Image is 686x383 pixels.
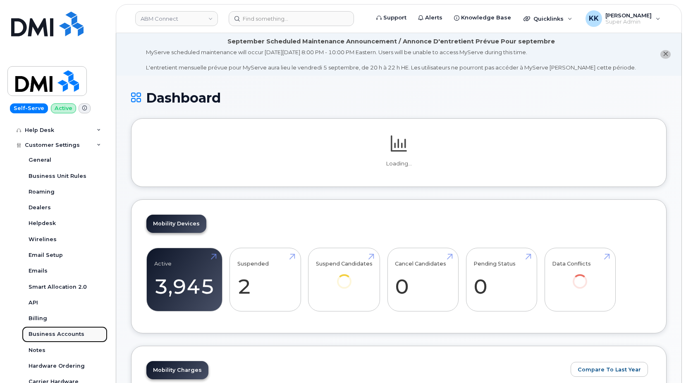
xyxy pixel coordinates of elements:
a: Pending Status 0 [473,252,529,307]
a: Active 3,945 [154,252,215,307]
a: Suspend Candidates [316,252,373,300]
div: September Scheduled Maintenance Announcement / Annonce D'entretient Prévue Pour septembre [227,37,555,46]
a: Mobility Charges [146,361,208,379]
a: Suspended 2 [237,252,293,307]
a: Cancel Candidates 0 [395,252,451,307]
h1: Dashboard [131,91,667,105]
button: Compare To Last Year [571,362,648,377]
button: close notification [660,50,671,59]
p: Loading... [146,160,651,168]
a: Data Conflicts [552,252,608,300]
a: Mobility Devices [146,215,206,233]
span: Compare To Last Year [578,366,641,373]
div: MyServe scheduled maintenance will occur [DATE][DATE] 8:00 PM - 10:00 PM Eastern. Users will be u... [146,48,636,72]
